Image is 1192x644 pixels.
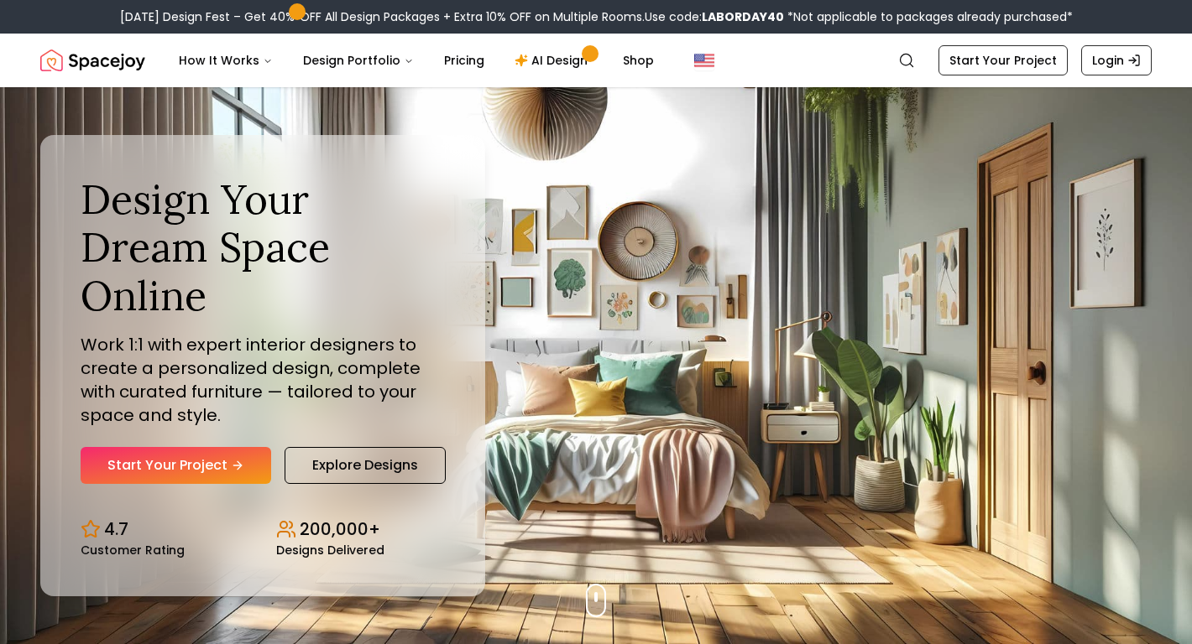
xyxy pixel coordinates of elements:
[501,44,606,77] a: AI Design
[81,447,271,484] a: Start Your Project
[165,44,286,77] button: How It Works
[645,8,784,25] span: Use code:
[40,34,1152,87] nav: Global
[40,44,145,77] img: Spacejoy Logo
[81,333,445,427] p: Work 1:1 with expert interior designers to create a personalized design, complete with curated fu...
[300,517,380,541] p: 200,000+
[290,44,427,77] button: Design Portfolio
[81,175,445,320] h1: Design Your Dream Space Online
[40,44,145,77] a: Spacejoy
[104,517,128,541] p: 4.7
[120,8,1073,25] div: [DATE] Design Fest – Get 40% OFF All Design Packages + Extra 10% OFF on Multiple Rooms.
[165,44,667,77] nav: Main
[609,44,667,77] a: Shop
[276,544,384,556] small: Designs Delivered
[285,447,446,484] a: Explore Designs
[702,8,784,25] b: LABORDAY40
[81,504,445,556] div: Design stats
[784,8,1073,25] span: *Not applicable to packages already purchased*
[1081,45,1152,75] a: Login
[81,544,185,556] small: Customer Rating
[938,45,1068,75] a: Start Your Project
[431,44,498,77] a: Pricing
[694,50,714,70] img: United States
